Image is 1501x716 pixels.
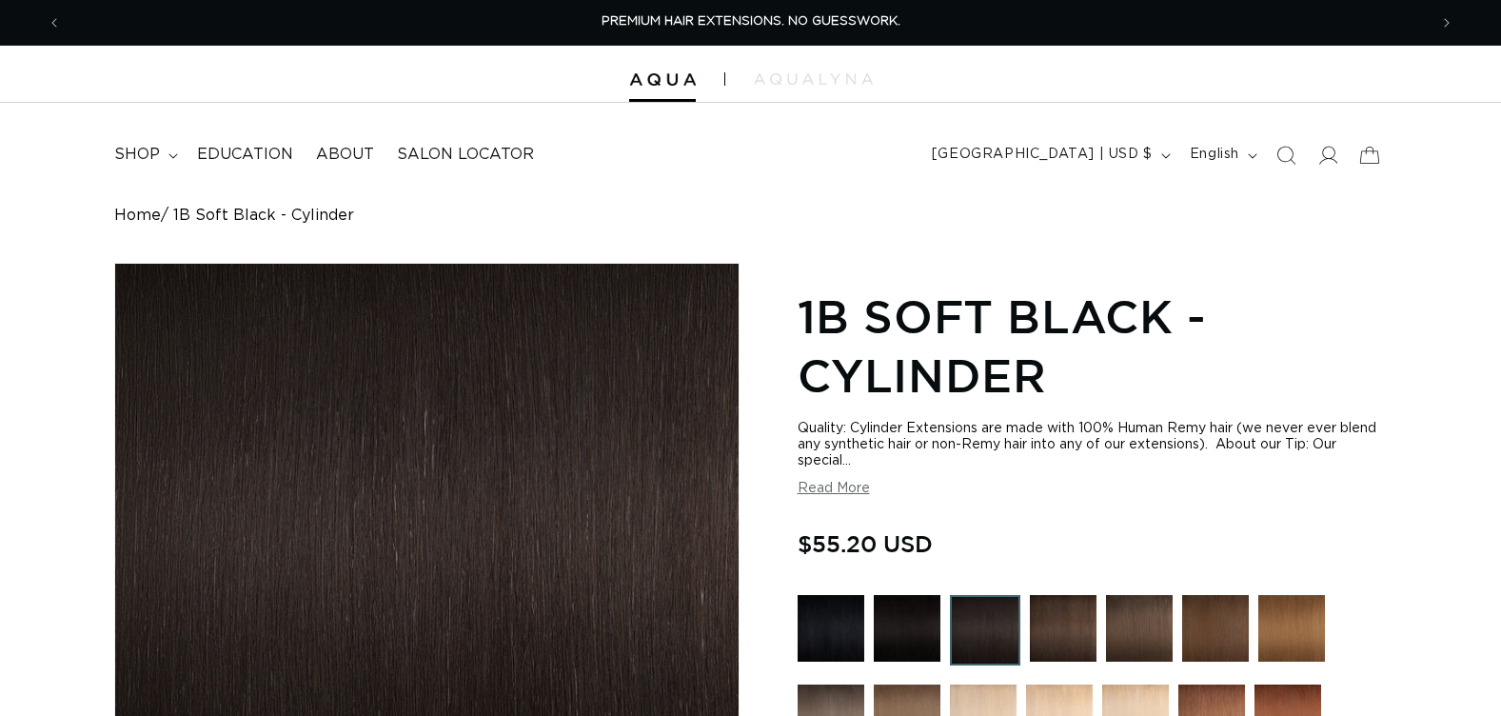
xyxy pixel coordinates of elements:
[197,145,293,165] span: Education
[103,133,186,176] summary: shop
[1265,134,1307,176] summary: Search
[186,133,305,176] a: Education
[33,5,75,41] button: Previous announcement
[1182,595,1249,662] img: 4 Medium Brown - Cylinder
[798,526,933,562] span: $55.20 USD
[1106,595,1173,662] img: 4AB Medium Ash Brown - Cylinder
[1190,145,1239,165] span: English
[798,421,1387,469] div: Quality: Cylinder Extensions are made with 100% Human Remy hair (we never ever blend any syntheti...
[114,145,160,165] span: shop
[874,595,940,662] img: 1N Natural Black - Cylinder
[1182,595,1249,675] a: 4 Medium Brown - Cylinder
[920,137,1178,173] button: [GEOGRAPHIC_DATA] | USD $
[950,595,1020,675] a: 1B Soft Black - Cylinder
[1030,595,1096,675] a: 2 Dark Brown - Cylinder
[114,207,161,225] a: Home
[316,145,374,165] span: About
[629,73,696,87] img: Aqua Hair Extensions
[1258,595,1325,662] img: 6 Light Brown - Cylinder
[173,207,354,225] span: 1B Soft Black - Cylinder
[114,207,1387,225] nav: breadcrumbs
[1030,595,1096,662] img: 2 Dark Brown - Cylinder
[397,145,534,165] span: Salon Locator
[798,287,1387,406] h1: 1B Soft Black - Cylinder
[874,595,940,675] a: 1N Natural Black - Cylinder
[932,145,1153,165] span: [GEOGRAPHIC_DATA] | USD $
[798,595,864,662] img: 1 Black - Cylinder
[754,73,873,85] img: aqualyna.com
[798,481,870,497] button: Read More
[798,595,864,675] a: 1 Black - Cylinder
[385,133,545,176] a: Salon Locator
[950,595,1020,666] img: 1B Soft Black - Cylinder
[305,133,385,176] a: About
[602,15,900,28] span: PREMIUM HAIR EXTENSIONS. NO GUESSWORK.
[1426,5,1468,41] button: Next announcement
[1258,595,1325,675] a: 6 Light Brown - Cylinder
[1178,137,1265,173] button: English
[1106,595,1173,675] a: 4AB Medium Ash Brown - Cylinder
